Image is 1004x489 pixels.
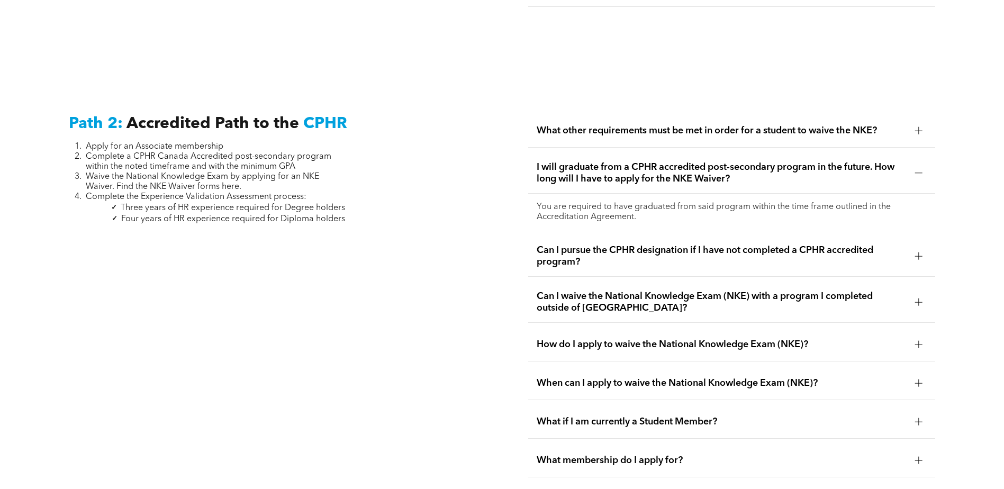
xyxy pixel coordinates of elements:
span: Complete the Experience Validation Assessment process: [86,193,306,201]
span: What if I am currently a Student Member? [537,416,907,428]
span: Waive the National Knowledge Exam by applying for an NKE Waiver. Find the NKE Waiver forms here. [86,173,319,191]
span: Apply for an Associate membership [86,142,223,151]
span: Accredited Path to the [126,116,299,132]
span: Four years of HR experience required for Diploma holders [121,215,345,223]
span: Can I pursue the CPHR designation if I have not completed a CPHR accredited program? [537,245,907,268]
span: When can I apply to waive the National Knowledge Exam (NKE)? [537,377,907,389]
span: Can I waive the National Knowledge Exam (NKE) with a program I completed outside of [GEOGRAPHIC_D... [537,291,907,314]
span: Path 2: [69,116,123,132]
p: You are required to have graduated from said program within the time frame outlined in the Accred... [537,202,927,222]
span: Complete a CPHR Canada Accredited post-secondary program within the noted timeframe and with the ... [86,152,331,171]
span: What membership do I apply for? [537,455,907,466]
span: What other requirements must be met in order for a student to waive the NKE? [537,125,907,137]
span: Three years of HR experience required for Degree holders [121,204,345,212]
span: How do I apply to waive the National Knowledge Exam (NKE)? [537,339,907,350]
span: CPHR [303,116,347,132]
span: I will graduate from a CPHR accredited post-secondary program in the future. How long will I have... [537,161,907,185]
